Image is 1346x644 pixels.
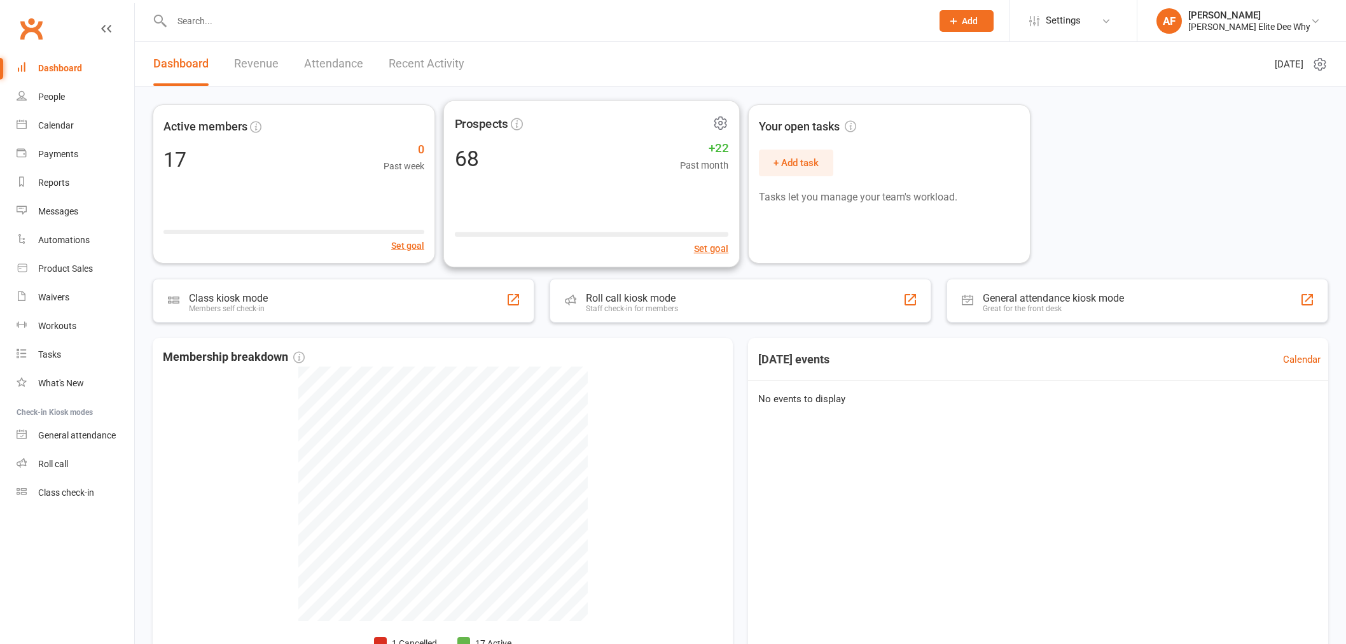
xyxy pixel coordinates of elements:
[38,120,74,130] div: Calendar
[17,421,134,450] a: General attendance kiosk mode
[17,340,134,369] a: Tasks
[940,10,994,32] button: Add
[455,114,508,133] span: Prospects
[38,206,78,216] div: Messages
[38,459,68,469] div: Roll call
[983,292,1124,304] div: General attendance kiosk mode
[17,255,134,283] a: Product Sales
[38,487,94,498] div: Class check-in
[17,197,134,226] a: Messages
[391,239,424,253] button: Set goal
[1156,8,1182,34] div: AF
[455,148,479,169] div: 68
[1283,352,1321,367] a: Calendar
[1275,57,1303,72] span: [DATE]
[17,111,134,140] a: Calendar
[384,159,424,173] span: Past week
[1188,10,1310,21] div: [PERSON_NAME]
[17,83,134,111] a: People
[38,178,69,188] div: Reports
[743,381,1333,417] div: No events to display
[586,304,678,313] div: Staff check-in for members
[17,54,134,83] a: Dashboard
[38,92,65,102] div: People
[17,479,134,507] a: Class kiosk mode
[759,150,833,176] button: + Add task
[38,378,84,388] div: What's New
[38,263,93,274] div: Product Sales
[748,348,840,371] h3: [DATE] events
[680,158,729,173] span: Past month
[17,450,134,479] a: Roll call
[17,312,134,340] a: Workouts
[38,321,76,331] div: Workouts
[234,42,279,86] a: Revenue
[17,140,134,169] a: Payments
[168,12,923,30] input: Search...
[189,304,268,313] div: Members self check-in
[1188,21,1310,32] div: [PERSON_NAME] Elite Dee Why
[962,16,978,26] span: Add
[1046,6,1081,35] span: Settings
[389,42,464,86] a: Recent Activity
[304,42,363,86] a: Attendance
[163,150,186,170] div: 17
[983,304,1124,313] div: Great for the front desk
[759,118,856,136] span: Your open tasks
[694,241,729,256] button: Set goal
[586,292,678,304] div: Roll call kiosk mode
[17,226,134,255] a: Automations
[38,292,69,302] div: Waivers
[38,149,78,159] div: Payments
[38,349,61,360] div: Tasks
[17,369,134,398] a: What's New
[38,235,90,245] div: Automations
[38,430,116,440] div: General attendance
[163,118,247,136] span: Active members
[153,42,209,86] a: Dashboard
[384,141,424,159] span: 0
[17,283,134,312] a: Waivers
[189,292,268,304] div: Class kiosk mode
[680,139,729,158] span: +22
[17,169,134,197] a: Reports
[163,348,305,367] span: Membership breakdown
[15,13,47,45] a: Clubworx
[759,189,1020,206] p: Tasks let you manage your team's workload.
[38,63,82,73] div: Dashboard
